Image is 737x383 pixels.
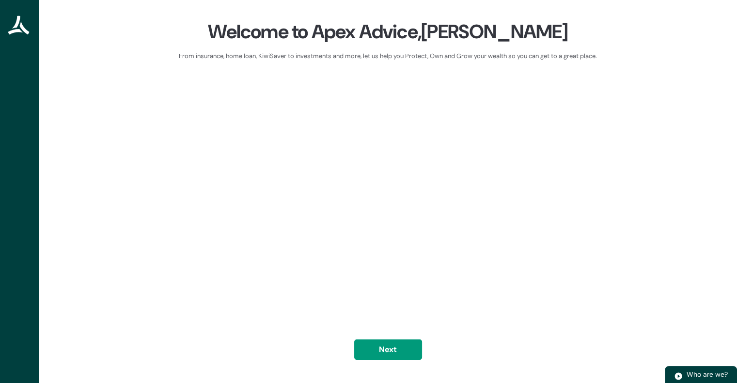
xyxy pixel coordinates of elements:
[179,51,597,61] div: From insurance, home loan, KiwiSaver to investments and more, let us help you Protect, Own and Gr...
[354,339,422,360] button: Next
[8,15,31,35] img: Apex Advice Group
[179,19,597,44] div: Welcome to Apex Advice, [PERSON_NAME]
[687,370,728,379] span: Who are we?
[674,372,683,381] img: play.svg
